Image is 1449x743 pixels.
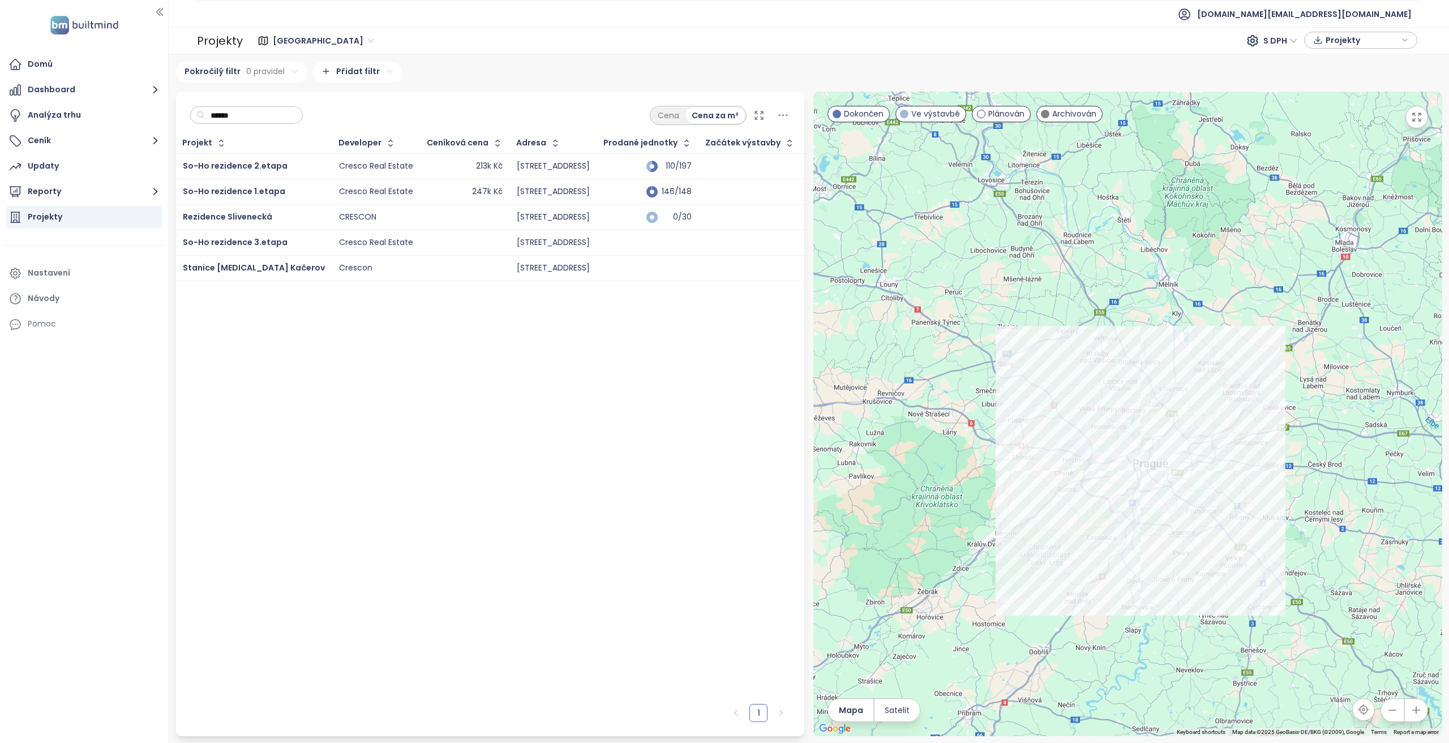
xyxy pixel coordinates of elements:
[313,62,402,83] div: Přidat filtr
[427,139,488,147] div: Ceníková cena
[339,161,413,171] div: Cresco Real Estate
[1052,108,1096,120] span: Archivován
[1263,32,1297,49] span: S DPH
[988,108,1024,120] span: Plánován
[772,704,790,722] li: Následující strana
[1371,729,1387,735] a: Terms (opens in new tab)
[1394,729,1439,735] a: Report a map error
[183,186,285,197] a: So-Ho rezidence 1.etapa
[6,287,162,310] a: Návody
[749,704,768,722] li: 1
[28,108,81,122] div: Analýza trhu
[183,262,325,273] a: Stanice [MEDICAL_DATA] Kačerov
[183,160,288,171] a: So-Ho rezidence 2.etapa
[816,721,854,736] img: Google
[1197,1,1412,28] span: [DOMAIN_NAME][EMAIL_ADDRESS][DOMAIN_NAME]
[6,53,162,76] a: Domů
[339,263,372,273] div: Crescon
[1177,728,1225,736] button: Keyboard shortcuts
[6,155,162,178] a: Updaty
[603,139,678,147] span: Prodané jednotky
[28,210,62,224] div: Projekty
[6,313,162,336] div: Pomoc
[517,212,590,222] div: [STREET_ADDRESS]
[28,291,59,306] div: Návody
[685,108,745,123] div: Cena za m²
[273,32,374,49] span: Praha
[6,206,162,229] a: Projekty
[47,14,122,37] img: logo
[6,79,162,101] button: Dashboard
[6,262,162,285] a: Nastavení
[727,704,745,722] li: Předchozí strana
[1326,32,1399,49] span: Projekty
[339,187,413,197] div: Cresco Real Estate
[705,139,781,147] div: Začátek výstavby
[516,139,546,147] div: Adresa
[338,139,381,147] div: Developer
[183,237,288,248] a: So-Ho rezidence 3.etapa
[874,699,920,721] button: Satelit
[183,211,272,222] a: Rezidence Slivenecká
[663,162,692,170] div: 110/197
[911,108,960,120] span: Ve výstavbě
[727,704,745,722] button: left
[6,104,162,127] a: Analýza trhu
[750,705,767,721] a: 1
[517,187,590,197] div: [STREET_ADDRESS]
[885,704,910,716] span: Satelit
[1232,729,1364,735] span: Map data ©2025 GeoBasis-DE/BKG (©2009), Google
[28,159,59,173] div: Updaty
[182,139,212,147] div: Projekt
[778,710,784,716] span: right
[772,704,790,722] button: right
[651,108,685,123] div: Cena
[28,317,56,331] div: Pomoc
[339,238,413,248] div: Cresco Real Estate
[828,699,873,721] button: Mapa
[6,181,162,203] button: Reporty
[28,57,53,71] div: Domů
[28,266,70,280] div: Nastavení
[197,29,243,52] div: Projekty
[6,130,162,152] button: Ceník
[732,710,739,716] span: left
[663,188,692,195] div: 146/148
[472,187,503,197] div: 247k Kč
[1310,32,1411,49] div: button
[816,721,854,736] a: Open this area in Google Maps (opens a new window)
[246,65,285,78] span: 0 pravidel
[176,62,307,83] div: Pokročilý filtr
[517,161,590,171] div: [STREET_ADDRESS]
[517,238,590,248] div: [STREET_ADDRESS]
[476,161,503,171] div: 213k Kč
[663,213,692,221] div: 0/30
[517,263,590,273] div: [STREET_ADDRESS]
[339,212,376,222] div: CRESCON
[844,108,884,120] span: Dokončen
[839,704,863,716] span: Mapa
